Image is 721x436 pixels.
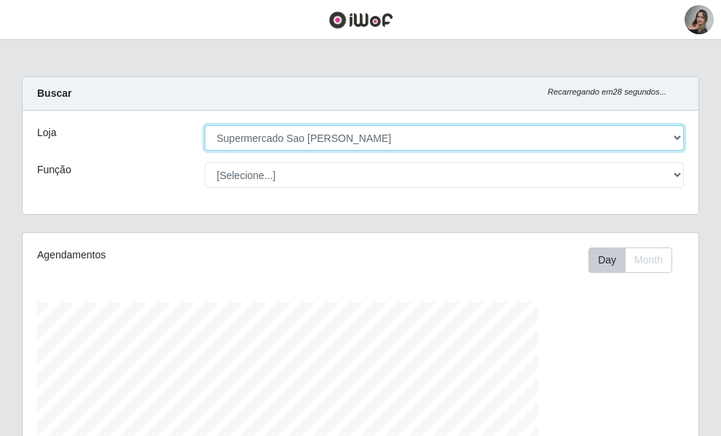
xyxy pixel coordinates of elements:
[588,247,626,273] button: Day
[328,11,393,29] img: CoreUI Logo
[37,87,71,99] strong: Buscar
[37,125,56,140] label: Loja
[37,162,71,178] label: Função
[37,247,294,263] div: Agendamentos
[588,247,672,273] div: First group
[588,247,684,273] div: Toolbar with button groups
[625,247,672,273] button: Month
[548,87,666,96] i: Recarregando em 28 segundos...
